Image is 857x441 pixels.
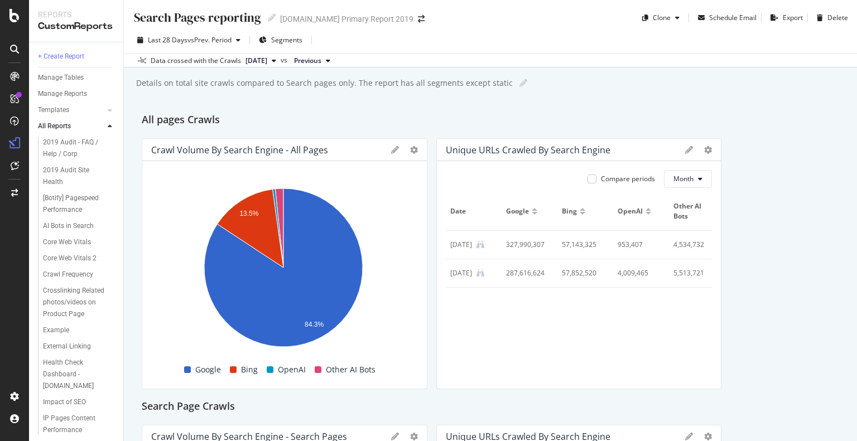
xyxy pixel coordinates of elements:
div: 287,616,624 [506,268,548,278]
span: Last 28 Days [148,35,187,45]
div: Delete [827,13,848,22]
a: External Linking [43,341,115,352]
div: Data crossed with the Crawls [151,56,241,66]
span: OpenAI [618,206,643,216]
button: Clone [638,9,684,27]
a: 2019 Audit Site Health [43,164,115,188]
h2: All pages Crawls [142,112,220,129]
div: 4,534,732 [673,240,716,250]
button: Export [766,9,803,27]
div: Manage Tables [38,72,84,84]
span: 2025 Sep. 1st [245,56,267,66]
div: Health Check Dashboard - Marriott.com [43,357,110,392]
a: Templates [38,104,104,116]
div: Crosslinking Related photos/videos on Product Page [43,285,110,320]
div: Clone [653,13,671,22]
div: Unique URLs Crawled By Search EngineCompare periodsMonthDateGoogleBingOpenAIOther AI Bots[DATE]32... [436,138,722,389]
a: + Create Report [38,51,115,62]
div: 57,852,520 [562,268,604,278]
div: Search Pages reporting [133,9,261,26]
div: Impact of SEO [43,396,86,408]
span: Bing [562,206,577,216]
span: Date [450,206,494,216]
div: Example [43,324,69,336]
button: Schedule Email [694,9,757,27]
a: Core Web Vitals [43,236,115,248]
div: 5,513,721 [673,268,716,278]
div: 327,990,307 [506,240,548,250]
div: Search Page Crawls [142,398,839,416]
span: Google [506,206,529,216]
iframe: Intercom live chat [819,403,846,430]
span: Bing [241,363,258,376]
a: IP Pages Content Performance [43,413,115,436]
a: Example [43,324,115,336]
button: Segments [254,31,307,49]
div: Crawl Volume By Search Engine - All pagesA chart.GoogleBingOpenAIOther AI Bots [142,138,427,389]
div: 2019 Audit Site Health [43,164,105,188]
div: All pages Crawls [142,112,839,129]
div: 1 Aug. 2025 [450,240,472,250]
a: Core Web Vitals 2 [43,253,115,264]
div: Core Web Vitals [43,236,91,248]
div: Compare periods [601,174,655,183]
div: Details on total site crawls compared to Search pages only. The report has all segments except st... [135,77,513,89]
div: All Reports [38,120,71,132]
div: Templates [38,104,69,116]
div: Crawl Volume By Search Engine - All pages [151,144,328,156]
div: [DOMAIN_NAME] Primary Report 2019 [280,13,413,25]
div: Schedule Email [709,13,757,22]
div: 4,009,465 [618,268,660,278]
button: Last 28 DaysvsPrev. Period [133,31,245,49]
div: 57,143,325 [562,240,604,250]
button: Month [664,170,712,188]
h2: Search Page Crawls [142,398,235,416]
span: Other AI Bots [673,201,712,221]
a: Manage Tables [38,72,115,84]
button: Delete [812,9,848,27]
div: Unique URLs Crawled By Search Engine [446,144,610,156]
a: Manage Reports [38,88,115,100]
span: Google [195,363,221,376]
a: Crawl Frequency [43,269,115,280]
div: 1 Sep. 2025 [450,268,472,278]
span: Segments [271,35,302,45]
button: [DATE] [241,54,281,67]
div: 953,407 [618,240,660,250]
div: External Linking [43,341,91,352]
span: vs [281,55,290,65]
text: 84.3% [305,321,324,329]
span: vs Prev. Period [187,35,232,45]
div: Export [783,13,803,22]
button: Previous [290,54,335,67]
div: Reports [38,9,114,20]
span: Other AI Bots [326,363,375,376]
div: Crawl Frequency [43,269,93,280]
div: CustomReports [38,20,114,33]
a: All Reports [38,120,104,132]
div: IP Pages Content Performance [43,413,108,436]
a: 2019 Audit - FAQ / Help / Corp [43,137,115,160]
div: [Botify] Pagespeed Performance [43,192,108,216]
text: 13.5% [239,210,258,217]
span: Previous [294,56,321,66]
i: Edit report name [519,79,527,87]
a: Health Check Dashboard - [DOMAIN_NAME] [43,357,115,392]
div: Core Web Vitals 2 [43,253,97,264]
div: 2019 Audit - FAQ / Help / Corp [43,137,108,160]
div: Manage Reports [38,88,87,100]
a: Crosslinking Related photos/videos on Product Page [43,285,115,320]
svg: A chart. [151,182,415,359]
a: Impact of SEO [43,396,115,408]
div: AI Bots in Search [43,220,94,232]
div: + Create Report [38,51,84,62]
div: arrow-right-arrow-left [418,15,425,23]
span: OpenAI [278,363,306,376]
i: Edit report name [268,14,276,22]
span: Month [673,174,694,183]
a: AI Bots in Search [43,220,115,232]
a: [Botify] Pagespeed Performance [43,192,115,216]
